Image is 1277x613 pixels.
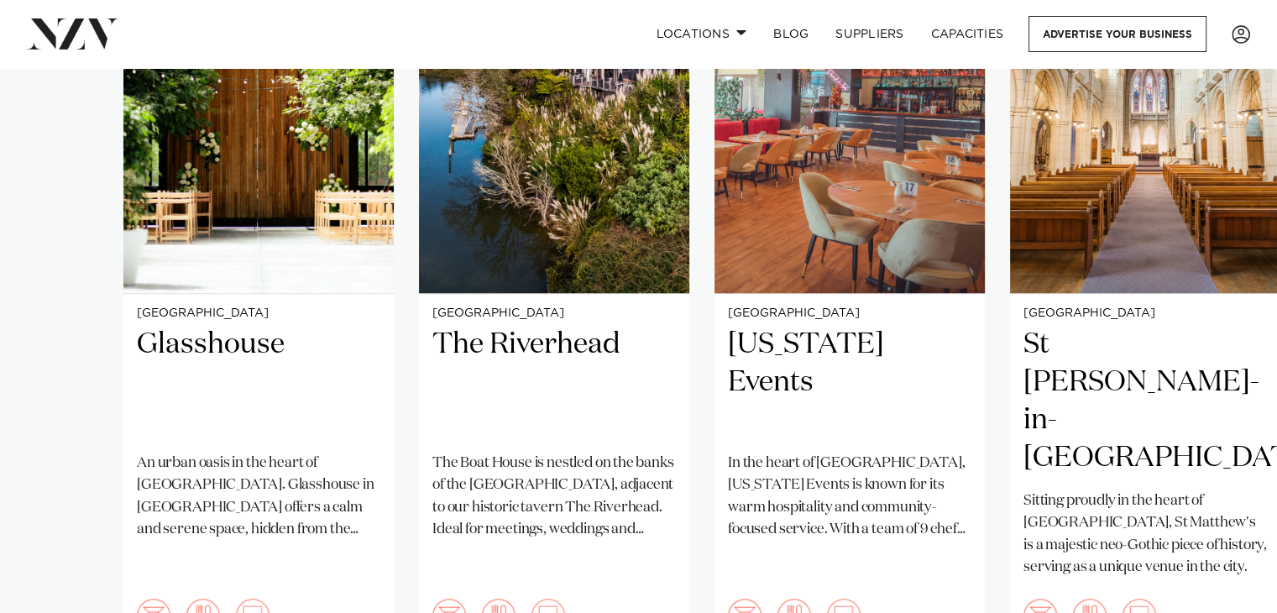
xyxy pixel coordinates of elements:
a: SUPPLIERS [822,16,917,52]
a: BLOG [760,16,822,52]
p: The Boat House is nestled on the banks of the [GEOGRAPHIC_DATA], adjacent to our historic tavern ... [432,453,676,541]
p: In the heart of [GEOGRAPHIC_DATA], [US_STATE] Events is known for its warm hospitality and commun... [728,453,971,541]
a: Capacities [918,16,1018,52]
p: An urban oasis in the heart of [GEOGRAPHIC_DATA]. Glasshouse in [GEOGRAPHIC_DATA] offers a calm a... [137,453,380,541]
h2: St [PERSON_NAME]-in-[GEOGRAPHIC_DATA] [1023,326,1267,477]
p: Sitting proudly in the heart of [GEOGRAPHIC_DATA], St Matthew's is a majestic neo-Gothic piece of... [1023,490,1267,579]
small: [GEOGRAPHIC_DATA] [728,307,971,320]
img: nzv-logo.png [27,18,118,49]
a: Locations [642,16,760,52]
h2: Glasshouse [137,326,380,439]
h2: The Riverhead [432,326,676,439]
small: [GEOGRAPHIC_DATA] [137,307,380,320]
small: [GEOGRAPHIC_DATA] [432,307,676,320]
h2: [US_STATE] Events [728,326,971,439]
a: Advertise your business [1028,16,1206,52]
small: [GEOGRAPHIC_DATA] [1023,307,1267,320]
